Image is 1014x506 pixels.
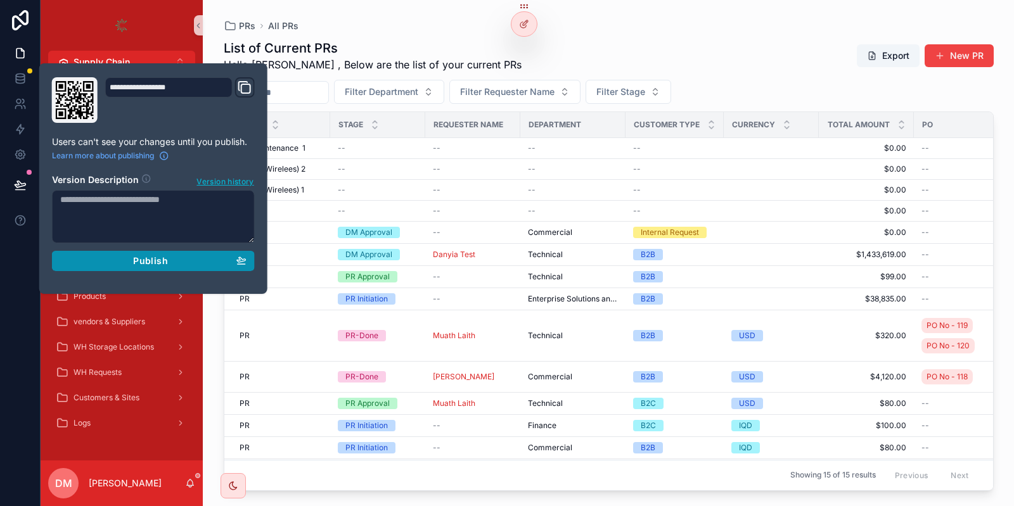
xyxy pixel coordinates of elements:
span: PR Maintenance 1 [240,143,305,153]
span: -- [433,227,440,237]
a: PR RO(Wirelees) 2 [240,164,323,174]
a: -- [433,421,513,431]
span: Technical [528,331,563,341]
a: PO No - 118 [921,369,973,384]
span: -- [528,143,536,153]
span: $80.00 [826,398,906,408]
span: Total Amount [828,120,890,130]
a: -- [633,143,716,153]
a: USD [731,371,811,383]
p: [PERSON_NAME] [89,477,162,490]
span: -- [528,164,536,174]
a: -- [921,227,1001,237]
a: PO No - 118 [921,367,1001,387]
span: -- [433,443,440,453]
span: Customer Type [634,120,700,130]
span: DM [55,476,72,491]
span: Supply Chain [74,56,130,68]
span: WH Storage Locations [74,342,154,352]
div: PR-Done [345,371,378,383]
div: Internal Request [641,227,699,238]
a: -- [433,185,513,195]
span: -- [338,185,345,195]
a: [PERSON_NAME] [433,372,494,382]
a: B2C [633,420,716,431]
a: -- [433,206,513,216]
div: DM Approval [345,249,392,260]
a: $0.00 [826,227,906,237]
span: PR [240,398,250,408]
a: PR [240,372,323,382]
a: PR Initiation [338,293,418,305]
a: IQD [731,420,811,431]
a: IQD [731,442,811,453]
a: PR [240,331,323,341]
span: PR RO(Wirelees) 2 [240,164,305,174]
span: -- [921,294,929,304]
a: Enterprise Solutions and Special Projects [528,294,618,304]
span: -- [921,164,929,174]
span: -- [921,250,929,260]
a: B2B [633,371,716,383]
a: $320.00 [826,331,906,341]
a: PR [240,294,323,304]
a: Muath Laith [433,331,513,341]
span: PR [240,421,250,431]
span: $0.00 [826,164,906,174]
a: PO No - 119 [921,318,973,333]
span: Filter Department [345,85,418,98]
span: WH Requests [74,367,122,377]
span: -- [433,143,440,153]
a: Technical [528,398,618,408]
a: -- [528,164,618,174]
div: B2B [641,371,655,383]
span: Hello [PERSON_NAME] , Below are the list of your current PRs [224,57,522,72]
span: $99.00 [826,272,906,282]
a: [PERSON_NAME] [433,372,513,382]
span: -- [528,206,536,216]
a: $1,433,619.00 [826,250,906,260]
div: PR Initiation [345,293,388,305]
span: -- [921,398,929,408]
span: All PRs [268,20,298,32]
span: PR [240,372,250,382]
a: PO No - 119PO No - 120 [921,315,1001,356]
div: PR Initiation [345,420,388,431]
a: WH Storage Locations [48,336,195,358]
span: -- [921,443,929,453]
span: $4,120.00 [826,372,906,382]
span: -- [433,206,440,216]
a: B2B [633,442,716,453]
div: USD [739,330,755,341]
a: -- [921,294,1001,304]
a: -- [433,294,513,304]
span: -- [921,272,929,282]
a: PR Maintenance 1 [240,143,323,153]
a: Internal Request [633,227,716,238]
a: B2B [633,330,716,341]
a: DM Approval [338,249,418,260]
span: $0.00 [826,185,906,195]
button: Select Button [449,80,581,104]
a: -- [921,421,1001,431]
a: $100.00 [826,421,906,431]
a: -- [338,206,418,216]
span: -- [921,227,929,237]
span: Filter Stage [596,85,645,98]
a: -- [433,227,513,237]
a: Finance [528,421,618,431]
a: PR RO(Wirelees) 1 [240,185,323,195]
span: PR [240,331,250,341]
a: Technical [528,272,618,282]
span: -- [338,206,345,216]
span: Version history [196,174,253,187]
span: -- [633,143,641,153]
span: Commercial [528,227,572,237]
a: -- [633,206,716,216]
span: -- [338,164,345,174]
span: -- [921,421,929,431]
a: New PR [925,44,994,67]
